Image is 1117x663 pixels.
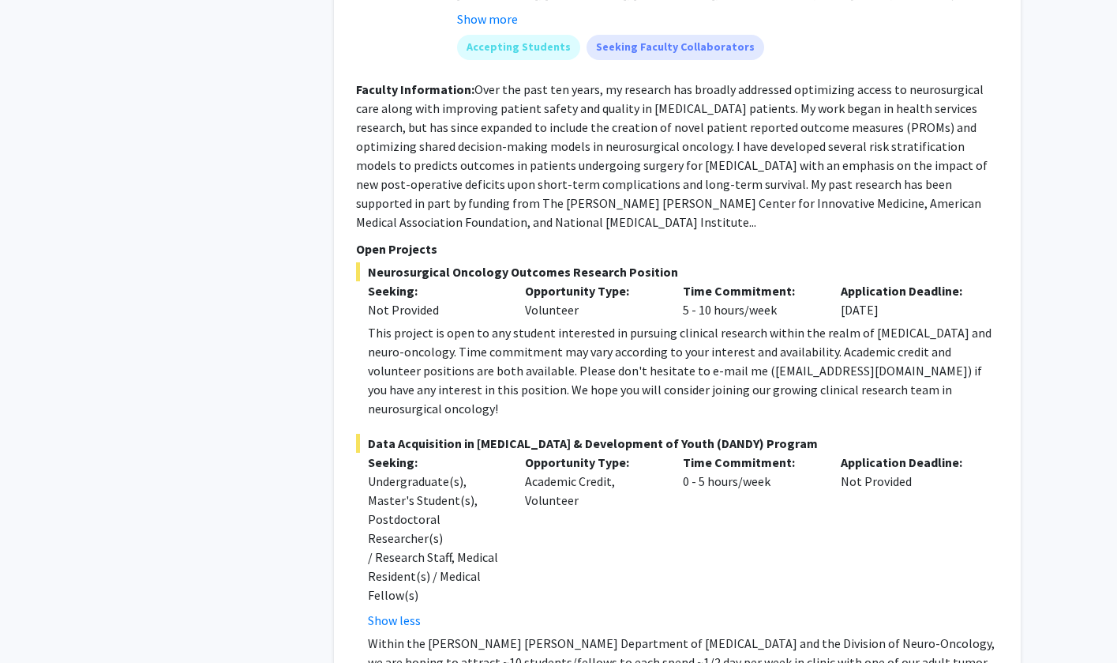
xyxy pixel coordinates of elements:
div: 5 - 10 hours/week [671,281,829,319]
p: Opportunity Type: [525,281,659,300]
div: 0 - 5 hours/week [671,453,829,630]
p: Application Deadline: [841,453,975,472]
mat-chip: Accepting Students [457,35,580,60]
mat-chip: Seeking Faculty Collaborators [587,35,764,60]
span: Neurosurgical Oncology Outcomes Research Position [356,262,999,281]
p: Seeking: [368,453,502,472]
div: Not Provided [368,300,502,319]
b: Faculty Information: [356,81,474,97]
iframe: Chat [12,592,67,651]
p: Opportunity Type: [525,453,659,472]
p: Application Deadline: [841,281,975,300]
p: Open Projects [356,239,999,258]
div: Not Provided [829,453,987,630]
fg-read-more: Over the past ten years, my research has broadly addressed optimizing access to neurosurgical car... [356,81,988,230]
div: This project is open to any student interested in pursuing clinical research within the realm of ... [368,323,999,418]
div: Academic Credit, Volunteer [513,453,671,630]
div: [DATE] [829,281,987,319]
span: Data Acquisition in [MEDICAL_DATA] & Development of Youth (DANDY) Program [356,434,999,453]
div: Volunteer [513,281,671,319]
div: Undergraduate(s), Master's Student(s), Postdoctoral Researcher(s) / Research Staff, Medical Resid... [368,472,502,605]
p: Seeking: [368,281,502,300]
p: Time Commitment: [683,281,817,300]
button: Show more [457,9,518,28]
p: Time Commitment: [683,453,817,472]
button: Show less [368,611,421,630]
